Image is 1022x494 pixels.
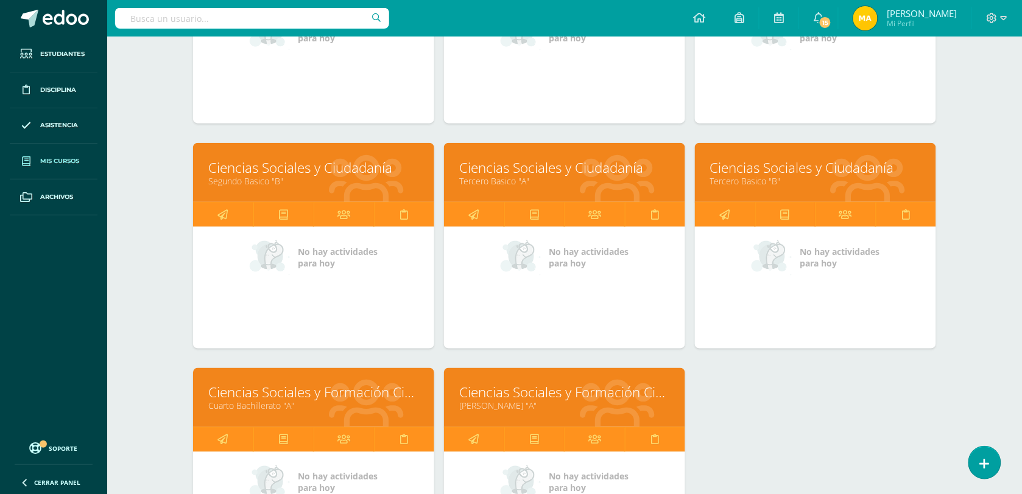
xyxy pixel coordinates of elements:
a: Asistencia [10,108,97,144]
a: Segundo Basico "B" [208,175,419,187]
a: Ciencias Sociales y Ciudadanía [208,158,419,177]
img: no_activities_small.png [250,239,290,276]
a: Estudiantes [10,37,97,72]
a: Ciencias Sociales y Ciudadanía [459,158,670,177]
span: [PERSON_NAME] [887,7,957,19]
a: Tercero Basico "B" [710,175,921,187]
span: Estudiantes [40,49,85,59]
img: 215b9c9539769b3c2cc1c8ca402366c2.png [853,6,878,30]
span: Mis cursos [40,156,79,166]
a: Ciencias Sociales y Formación Ciudadana 5 [459,383,670,402]
a: Ciencias Sociales y Formación Ciudadana 4 [208,383,419,402]
span: No hay actividades para hoy [549,246,629,269]
a: Cuarto Bachillerato "A" [208,400,419,412]
img: no_activities_small.png [501,239,541,276]
span: Soporte [49,444,78,453]
span: Disciplina [40,85,76,95]
a: [PERSON_NAME] "A" [459,400,670,412]
input: Busca un usuario... [115,8,389,29]
span: Asistencia [40,120,78,130]
span: No hay actividades para hoy [298,471,378,494]
span: Archivos [40,192,73,202]
a: Archivos [10,179,97,215]
a: Soporte [15,439,93,456]
span: Mi Perfil [887,18,957,29]
a: Mis cursos [10,144,97,179]
span: No hay actividades para hoy [549,471,629,494]
a: Ciencias Sociales y Ciudadanía [710,158,921,177]
span: Cerrar panel [34,478,80,487]
a: Disciplina [10,72,97,108]
span: No hay actividades para hoy [800,246,880,269]
span: 15 [819,16,832,29]
span: No hay actividades para hoy [298,246,378,269]
a: Tercero Basico "A" [459,175,670,187]
img: no_activities_small.png [752,239,792,276]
